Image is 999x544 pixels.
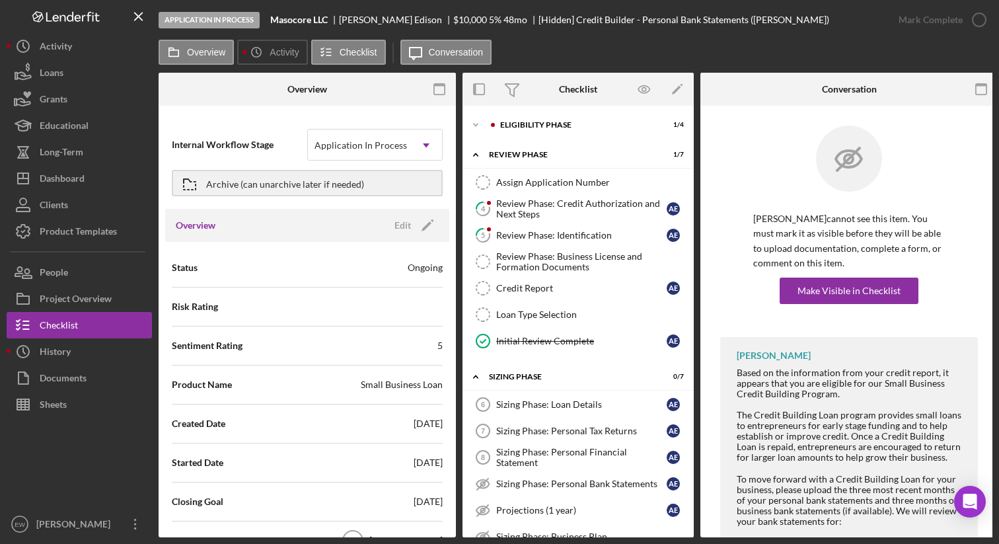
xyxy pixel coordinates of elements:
div: Sizing Phase [489,373,651,381]
div: Initial Review Complete [496,336,667,346]
span: Risk Rating [172,300,218,313]
button: Archive (can unarchive later if needed) [172,170,443,196]
div: A E [667,398,680,411]
div: [DATE] [414,495,443,508]
label: Conversation [429,47,484,58]
a: 7Sizing Phase: Personal Tax ReturnsAE [469,418,687,444]
button: Educational [7,112,152,139]
button: Grants [7,86,152,112]
div: Clients [40,192,68,221]
div: A E [667,504,680,517]
div: Eligibility Phase [500,121,651,129]
div: [PERSON_NAME] Edison [339,15,453,25]
a: 6Sizing Phase: Loan DetailsAE [469,391,687,418]
span: Status [172,261,198,274]
h3: Overview [176,219,215,232]
div: Project Overview [40,286,112,315]
div: Review Phase: Credit Authorization and Next Steps [496,198,667,219]
a: Project Overview [7,286,152,312]
a: Credit ReportAE [469,275,687,301]
button: Dashboard [7,165,152,192]
a: 5Review Phase: IdentificationAE [469,222,687,249]
div: Sizing Phase: Personal Bank Statements [496,479,667,489]
div: 48 mo [503,15,527,25]
div: Application In Process [159,12,260,28]
div: A E [667,334,680,348]
div: Ongoing [408,261,443,274]
div: Checklist [559,84,597,95]
div: Conversation [822,84,877,95]
button: Edit [387,215,439,235]
div: Archive (can unarchive later if needed) [206,171,364,195]
button: Make Visible in Checklist [780,278,918,304]
span: Closing Goal [172,495,223,508]
div: 5 % [489,15,501,25]
a: Projections (1 year)AE [469,497,687,524]
div: Assign Application Number [496,177,686,188]
div: 5 [437,339,443,352]
div: 1 / 7 [660,151,684,159]
span: $10,000 [453,14,487,25]
a: Activity [7,33,152,59]
div: Loan Type Selection [496,309,686,320]
button: Long-Term [7,139,152,165]
button: Product Templates [7,218,152,245]
div: Based on the information from your credit report, it appears that you are eligible for our Small ... [737,368,965,399]
div: [PERSON_NAME] [737,350,811,361]
label: Activity [270,47,299,58]
tspan: 4 [481,204,486,213]
span: Internal Workflow Stage [172,138,307,151]
span: Created Date [172,417,225,430]
span: Product Name [172,378,232,391]
div: REVIEW PHASE [489,151,651,159]
span: Sentiment Rating [172,339,242,352]
button: Conversation [400,40,492,65]
label: Overview [187,47,225,58]
div: Make Visible in Checklist [797,278,901,304]
a: Clients [7,192,152,218]
div: Mark Complete [899,7,963,33]
button: History [7,338,152,365]
button: People [7,259,152,286]
div: Sizing Phase: Personal Financial Statement [496,447,667,468]
div: Overview [287,84,327,95]
a: Sizing Phase: Personal Bank StatementsAE [469,471,687,497]
div: Documents [40,365,87,395]
div: Loans [40,59,63,89]
div: 1 / 4 [660,121,684,129]
div: Projections (1 year) [496,505,667,516]
button: Documents [7,365,152,391]
p: [PERSON_NAME] cannot see this item. You must mark it as visible before they will be able to uploa... [753,212,945,271]
div: Review Phase: Identification [496,230,667,241]
div: The Credit Building Loan program provides small loans to entrepreneurs for early stage funding an... [737,410,965,463]
div: A E [667,282,680,295]
div: A E [667,424,680,438]
button: Loans [7,59,152,86]
div: Credit Report [496,283,667,293]
tspan: 6 [481,401,485,408]
div: Sheets [40,391,67,421]
div: Sizing Phase: Personal Tax Returns [496,426,667,436]
div: A E [667,451,680,464]
a: Sheets [7,391,152,418]
div: Sizing Phase: Business Plan [496,531,686,542]
div: [DATE] [414,417,443,430]
div: A E [667,202,680,215]
label: Checklist [340,47,377,58]
a: Assign Application Number [469,169,687,196]
div: Open Intercom Messenger [954,486,986,518]
button: Mark Complete [885,7,992,33]
div: Review Phase: Business License and Formation Documents [496,251,686,272]
div: Educational [40,112,89,142]
div: Sizing Phase: Loan Details [496,399,667,410]
a: 8Sizing Phase: Personal Financial StatementAE [469,444,687,471]
div: [PERSON_NAME] [33,511,119,541]
button: Overview [159,40,234,65]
